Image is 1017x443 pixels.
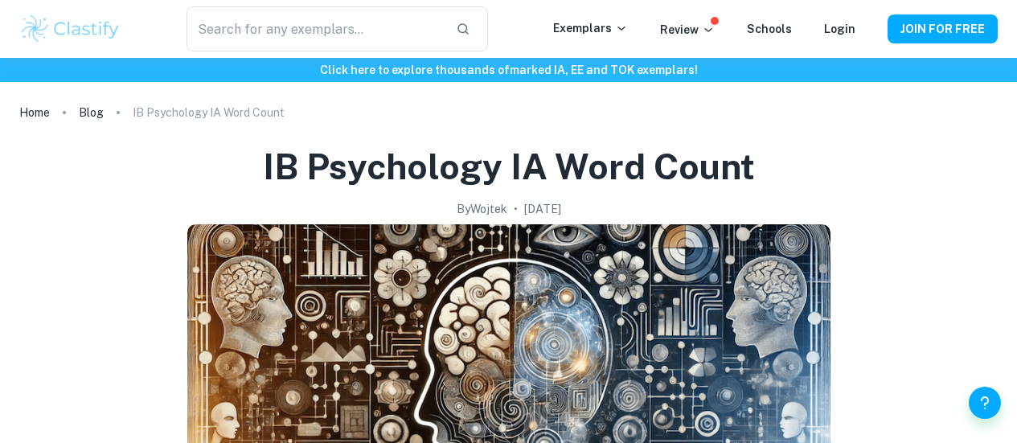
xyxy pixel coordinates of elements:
h2: By Wojtek [457,200,507,218]
h1: IB Psychology IA Word Count [263,143,755,191]
h6: Click here to explore thousands of marked IA, EE and TOK exemplars ! [3,61,1014,79]
p: IB Psychology IA Word Count [133,104,285,121]
button: Help and Feedback [969,387,1001,419]
p: Review [660,21,715,39]
h2: [DATE] [524,200,561,218]
input: Search for any exemplars... [187,6,444,51]
a: Login [824,23,855,35]
p: Exemplars [553,19,628,37]
img: Clastify logo [19,13,121,45]
p: • [514,200,518,218]
a: Home [19,101,50,124]
button: JOIN FOR FREE [888,14,998,43]
a: Schools [747,23,792,35]
a: Blog [79,101,104,124]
